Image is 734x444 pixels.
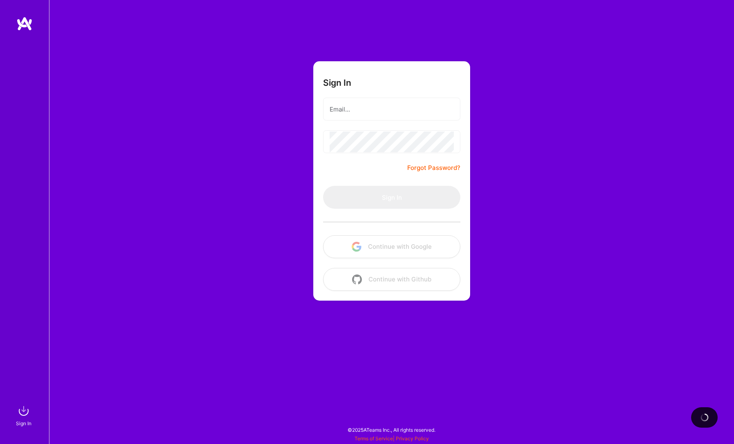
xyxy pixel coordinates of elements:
img: loading [700,413,709,422]
img: icon [352,242,361,252]
button: Continue with Github [323,268,460,291]
input: Email... [330,99,454,120]
a: sign inSign In [17,403,32,428]
a: Forgot Password? [407,163,460,173]
span: | [355,435,429,442]
h3: Sign In [323,78,351,88]
div: Sign In [16,419,31,428]
button: Continue with Google [323,235,460,258]
div: © 2025 ATeams Inc., All rights reserved. [49,419,734,440]
a: Terms of Service [355,435,393,442]
a: Privacy Policy [396,435,429,442]
img: sign in [16,403,32,419]
img: logo [16,16,33,31]
img: icon [352,274,362,284]
button: Sign In [323,186,460,209]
